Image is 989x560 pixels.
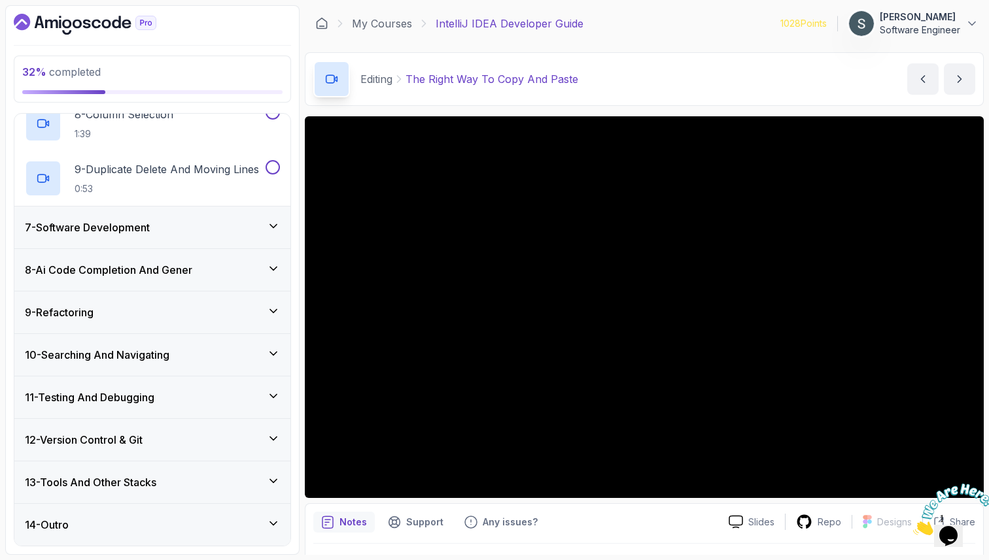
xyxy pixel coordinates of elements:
[25,160,280,197] button: 9-Duplicate Delete And Moving Lines0:53
[406,516,443,529] p: Support
[25,220,150,235] h3: 7 - Software Development
[14,376,290,418] button: 11-Testing And Debugging
[352,16,412,31] a: My Courses
[5,5,10,16] span: 1
[339,516,367,529] p: Notes
[14,461,290,503] button: 13-Tools And Other Stacks
[14,249,290,291] button: 8-Ai Code Completion And Gener
[14,504,290,546] button: 14-Outro
[406,71,578,87] p: The Right Way To Copy And Paste
[718,515,785,529] a: Slides
[14,14,186,35] a: Dashboard
[75,161,259,177] p: 9 - Duplicate Delete And Moving Lines
[25,517,69,533] h3: 14 - Outro
[305,116,984,498] iframe: 1 - The Right Way to Copy and Paste
[75,107,173,122] p: 8 - Column Selection
[313,512,375,533] button: notes button
[380,512,451,533] button: Support button
[748,516,774,529] p: Slides
[14,291,290,333] button: 9-Refactoring
[25,305,94,320] h3: 9 - Refactoring
[315,17,328,30] a: Dashboard
[483,516,538,529] p: Any issues?
[25,347,169,363] h3: 10 - Searching And Navigating
[22,65,101,78] span: completed
[25,389,154,405] h3: 11 - Testing And Debugging
[818,516,841,529] p: Repo
[786,514,852,530] a: Repo
[880,10,960,24] p: [PERSON_NAME]
[457,512,546,533] button: Feedback button
[944,63,975,95] button: next content
[25,105,280,142] button: 8-Column Selection1:39
[877,516,912,529] p: Designs
[360,71,392,87] p: Editing
[848,10,979,37] button: user profile image[PERSON_NAME]Software Engineer
[75,182,259,195] p: 0:53
[22,65,46,78] span: 32 %
[908,478,989,540] iframe: chat widget
[14,334,290,376] button: 10-Searching And Navigating
[880,24,960,37] p: Software Engineer
[14,206,290,248] button: 7-Software Development
[25,474,156,490] h3: 13 - Tools And Other Stacks
[25,262,192,278] h3: 8 - Ai Code Completion And Gener
[436,16,583,31] p: IntelliJ IDEA Developer Guide
[907,63,939,95] button: previous content
[780,17,827,30] p: 1028 Points
[75,127,173,140] p: 1:39
[849,11,874,36] img: user profile image
[25,432,143,448] h3: 12 - Version Control & Git
[14,419,290,461] button: 12-Version Control & Git
[5,5,86,57] img: Chat attention grabber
